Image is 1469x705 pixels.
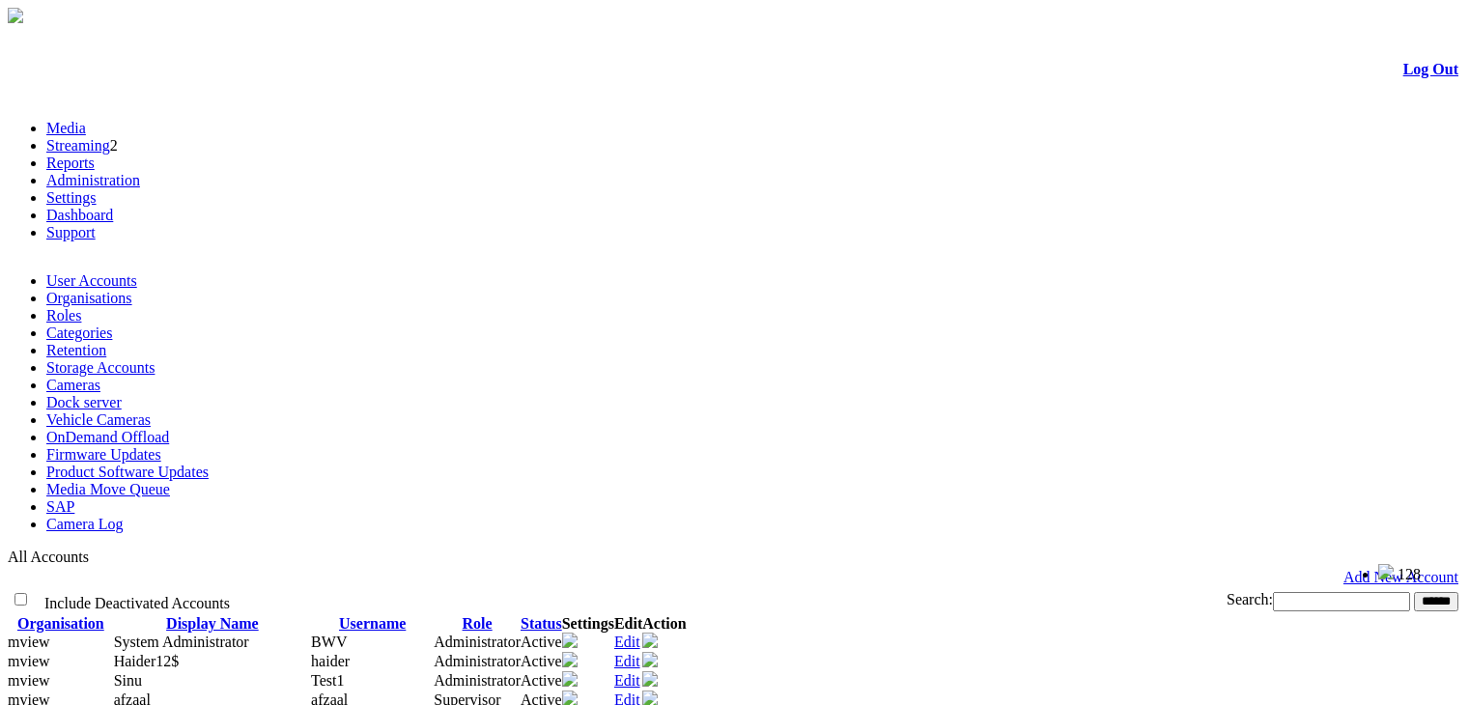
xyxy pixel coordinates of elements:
[46,324,112,341] a: Categories
[46,411,151,428] a: Vehicle Cameras
[434,633,521,652] td: Administrator
[46,189,97,206] a: Settings
[46,429,169,445] a: OnDemand Offload
[46,394,122,410] a: Dock server
[434,671,521,691] td: Administrator
[1094,565,1340,579] span: Welcome, System Administrator (Administrator)
[521,615,562,632] a: Status
[642,671,658,687] img: user-active-green-icon.svg
[114,653,180,669] span: Contact Method: SMS and Email
[1378,564,1394,579] img: bell25.png
[44,595,230,611] span: Include Deactivated Accounts
[46,137,110,154] a: Streaming
[46,342,106,358] a: Retention
[8,549,89,565] span: All Accounts
[8,653,50,669] span: mview
[614,634,640,650] a: Edit
[114,672,142,689] span: Contact Method: SMS and Email
[642,615,686,633] th: Action
[521,652,562,671] td: Active
[46,272,137,289] a: User Accounts
[614,672,640,689] a: Edit
[311,653,350,669] span: haider
[46,481,170,497] a: Media Move Queue
[46,498,74,515] a: SAP
[434,652,521,671] td: Administrator
[339,615,406,632] a: Username
[562,633,578,648] img: camera24.png
[642,654,658,670] a: Deactivate
[1398,566,1421,582] span: 128
[46,464,209,480] a: Product Software Updates
[521,633,562,652] td: Active
[166,615,259,632] a: Display Name
[46,290,132,306] a: Organisations
[17,615,104,632] a: Organisation
[614,615,642,633] th: Edit
[46,120,86,136] a: Media
[642,634,658,651] a: Deactivate
[46,224,96,240] a: Support
[717,591,1458,611] div: Search:
[46,172,140,188] a: Administration
[463,615,493,632] a: Role
[110,137,118,154] span: 2
[46,155,95,171] a: Reports
[114,634,249,650] span: Contact Method: None
[311,672,344,689] span: Test1
[46,446,161,463] a: Firmware Updates
[8,8,23,23] img: arrow-3.png
[1403,61,1458,77] a: Log Out
[46,207,113,223] a: Dashboard
[521,671,562,691] td: Active
[46,516,124,532] a: Camera Log
[642,633,658,648] img: user-active-green-icon.svg
[642,652,658,667] img: user-active-green-icon.svg
[46,377,100,393] a: Cameras
[562,671,578,687] img: camera24.png
[8,634,50,650] span: mview
[311,634,347,650] span: BWV
[8,672,50,689] span: mview
[614,653,640,669] a: Edit
[562,652,578,667] img: camera24.png
[46,307,81,324] a: Roles
[562,615,614,633] th: Settings
[46,359,155,376] a: Storage Accounts
[642,673,658,690] a: Deactivate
